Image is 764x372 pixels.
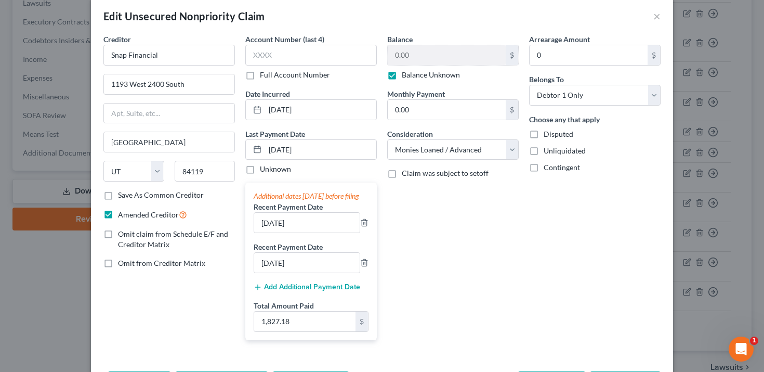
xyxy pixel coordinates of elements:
input: Search creditor by name... [103,45,235,66]
input: XXXX [245,45,377,66]
label: Save As Common Creditor [118,190,204,200]
span: Belongs To [529,75,564,84]
label: Recent Payment Date [254,201,323,212]
span: 1 [750,337,758,345]
input: Enter zip... [175,161,235,182]
label: Monthly Payment [387,88,445,99]
label: Consideration [387,129,433,139]
label: Choose any that apply [529,114,600,125]
div: Edit Unsecured Nonpriority Claim [103,9,265,23]
label: Balance [387,34,413,45]
label: Total Amount Paid [254,300,314,311]
input: 0.00 [388,100,506,120]
div: Additional dates [DATE] before filing [254,191,368,201]
input: Enter address... [104,74,234,94]
input: MM/DD/YYYY [265,140,376,160]
span: Contingent [544,163,580,172]
input: 0.00 [388,45,506,65]
span: Creditor [103,35,131,44]
label: Last Payment Date [245,129,305,139]
label: Recent Payment Date [254,241,323,252]
label: Account Number (last 4) [245,34,324,45]
label: Date Incurred [245,88,290,99]
span: Omit claim from Schedule E/F and Creditor Matrix [118,229,228,249]
input: MM/DD/YYYY [265,100,376,120]
input: Apt, Suite, etc... [104,104,234,123]
span: Claim was subject to setoff [402,169,489,177]
label: Arrearage Amount [529,34,590,45]
input: 0.00 [254,312,355,331]
input: 0.00 [530,45,648,65]
div: $ [648,45,660,65]
span: Amended Creditor [118,210,179,219]
button: Add Additional Payment Date [254,283,360,291]
label: Balance Unknown [402,70,460,80]
label: Unknown [260,164,291,174]
label: Full Account Number [260,70,330,80]
input: -- [254,213,360,233]
div: $ [355,312,368,331]
input: Enter city... [104,132,234,152]
div: $ [506,100,518,120]
div: $ [506,45,518,65]
span: Omit from Creditor Matrix [118,259,205,267]
iframe: Intercom live chat [729,337,754,362]
input: -- [254,253,360,273]
span: Disputed [544,130,573,138]
span: Unliquidated [544,146,586,155]
button: × [653,10,661,22]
